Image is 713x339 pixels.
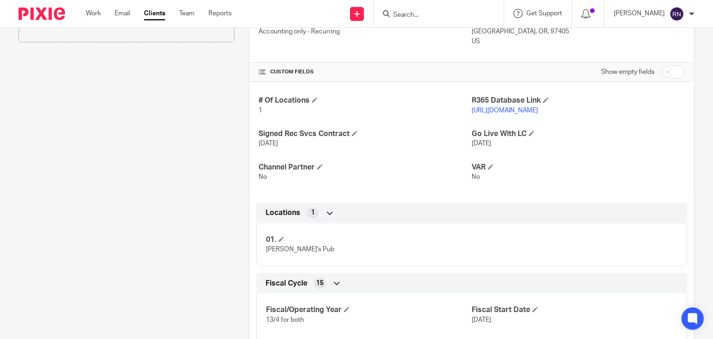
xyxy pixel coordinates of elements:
p: [PERSON_NAME] [614,9,665,18]
h4: VAR [472,163,685,172]
img: svg%3E [669,7,684,21]
a: Reports [208,9,232,18]
p: [GEOGRAPHIC_DATA], OR, 97405 [472,27,685,36]
a: [URL][DOMAIN_NAME] [472,107,538,114]
h4: # Of Locations [259,96,472,105]
h4: Go Live With LC [472,129,685,139]
label: Show empty fields [601,67,655,77]
h4: Fiscal Start Date [472,305,677,315]
span: 1 [311,208,315,217]
p: Accounting only - Recurring [259,27,472,36]
span: Get Support [526,10,562,17]
span: Locations [266,208,300,218]
img: Pixie [19,7,65,20]
a: Team [179,9,194,18]
span: No [472,174,480,180]
span: [DATE] [472,317,491,323]
h4: R365 Database Link [472,96,685,105]
span: 1 [259,107,262,114]
span: Fiscal Cycle [266,279,307,288]
h4: CUSTOM FIELDS [259,68,472,76]
h4: Fiscal/Operating Year [266,305,472,315]
h4: 01. [266,235,472,245]
a: Email [115,9,130,18]
a: Work [86,9,101,18]
input: Search [392,11,476,20]
span: [DATE] [472,140,491,147]
h4: Signed Rec Svcs Contract [259,129,472,139]
span: No [259,174,267,180]
span: [PERSON_NAME]'s Pub [266,246,334,253]
a: Clients [144,9,165,18]
p: US [472,37,685,46]
span: [DATE] [259,140,278,147]
span: 13/4 for both [266,317,304,323]
h4: Channel Partner [259,163,472,172]
span: 15 [316,279,324,288]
